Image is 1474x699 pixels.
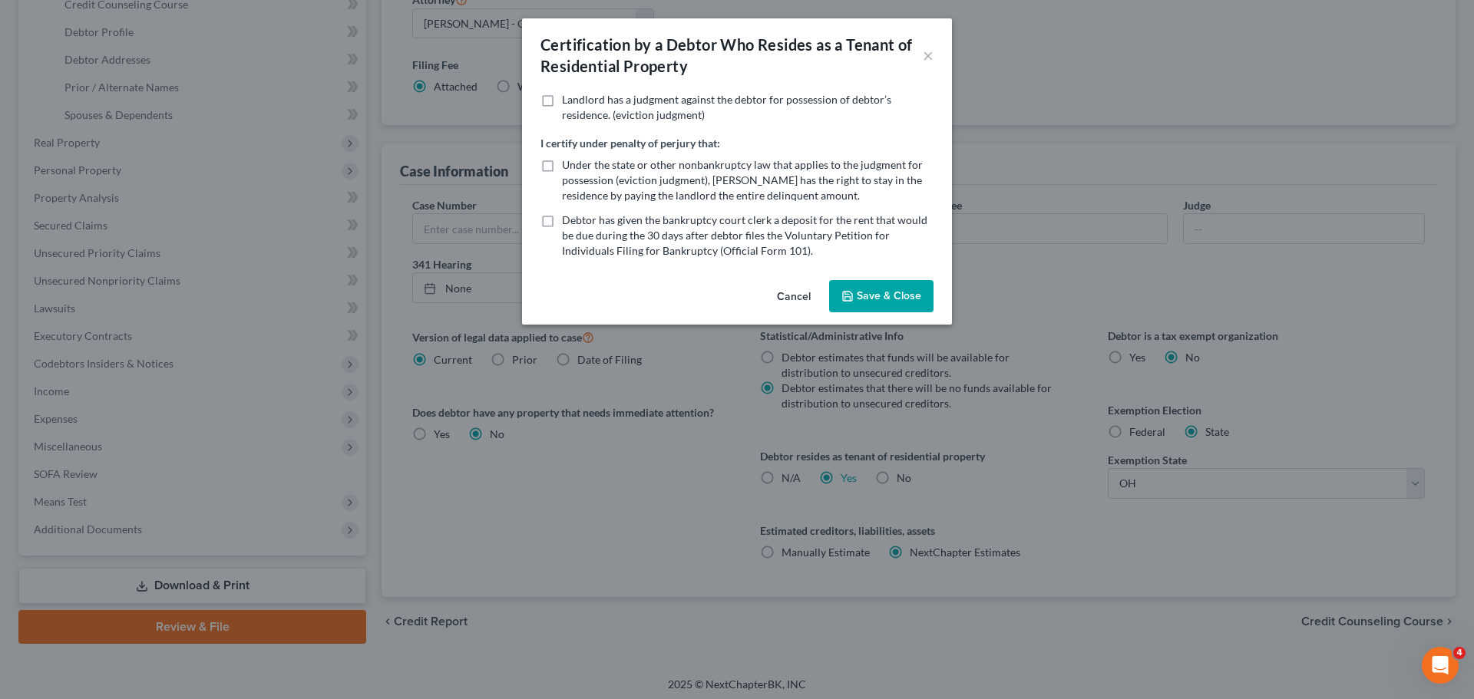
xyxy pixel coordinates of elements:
button: × [923,46,934,64]
span: 4 [1453,647,1466,659]
span: Under the state or other nonbankruptcy law that applies to the judgment for possession (eviction ... [562,158,923,202]
div: Certification by a Debtor Who Resides as a Tenant of Residential Property [540,34,923,77]
span: Debtor has given the bankruptcy court clerk a deposit for the rent that would be due during the 3... [562,213,927,257]
span: Landlord has a judgment against the debtor for possession of debtor’s residence. (eviction judgment) [562,93,891,121]
iframe: Intercom live chat [1422,647,1459,684]
label: I certify under penalty of perjury that: [540,135,720,151]
button: Cancel [765,282,823,312]
button: Save & Close [829,280,934,312]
